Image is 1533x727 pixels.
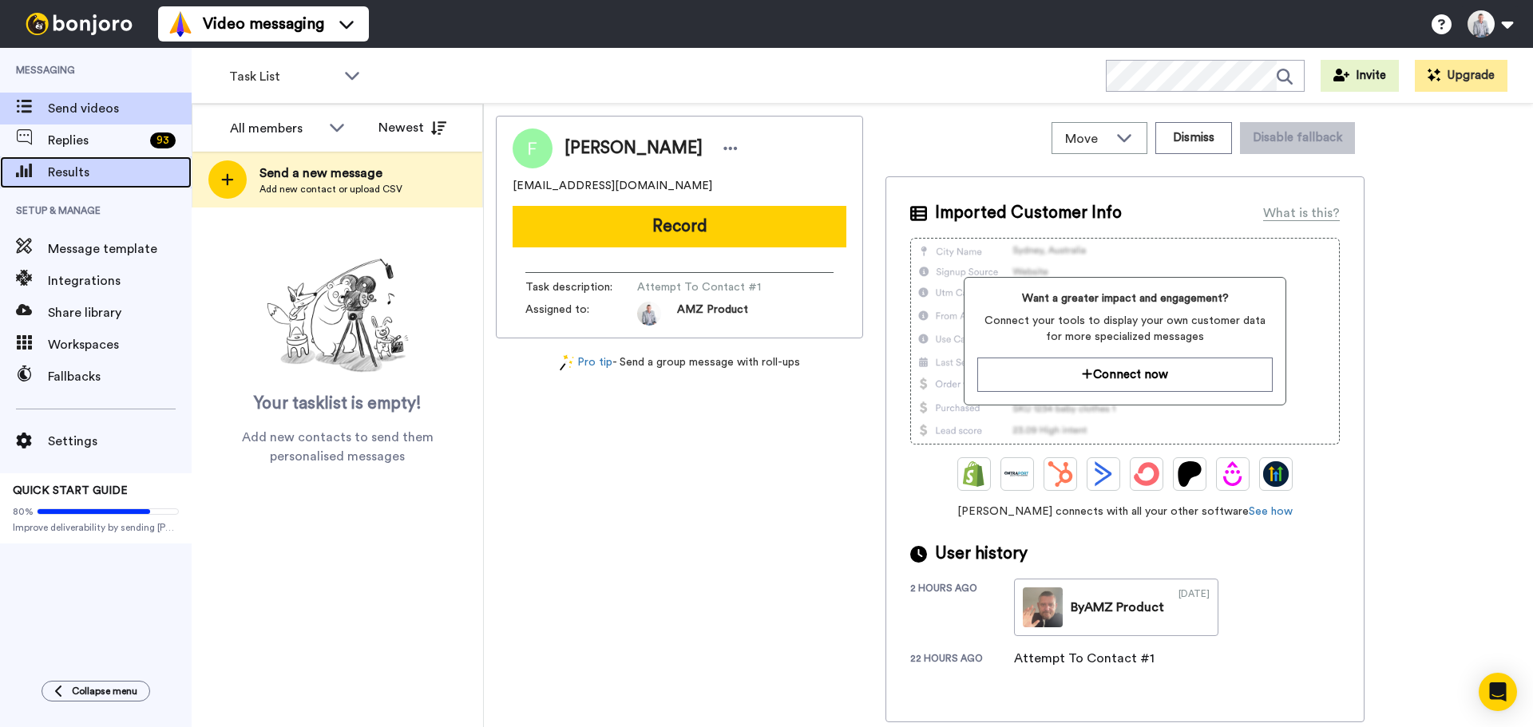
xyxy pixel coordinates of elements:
[677,302,748,326] span: AMZ Product
[48,99,192,118] span: Send videos
[637,279,789,295] span: Attempt To Contact #1
[637,302,661,326] img: 0c7be819-cb90-4fe4-b844-3639e4b630b0-1684457197.jpg
[910,504,1340,520] span: [PERSON_NAME] connects with all your other software
[1263,203,1340,223] div: What is this?
[1014,649,1155,668] div: Attempt To Contact #1
[1071,598,1164,617] div: By AMZ Product
[1023,587,1063,627] img: 547e6e76-e918-4d04-8255-bed51f613dc6-thumb.jpg
[230,119,321,138] div: All members
[513,128,553,168] img: Image of Frances
[72,685,137,697] span: Collapse menu
[560,354,612,371] a: Pro tip
[961,461,987,487] img: Shopify
[564,136,703,160] span: [PERSON_NAME]
[203,13,324,35] span: Video messaging
[42,681,150,701] button: Collapse menu
[977,290,1272,306] span: Want a greater impact and engagement?
[1014,579,1218,636] a: ByAMZ Product[DATE]
[19,13,139,35] img: bj-logo-header-white.svg
[525,279,637,295] span: Task description :
[1091,461,1116,487] img: ActiveCampaign
[48,163,192,182] span: Results
[13,505,34,518] span: 80%
[48,303,192,322] span: Share library
[977,358,1272,392] button: Connect now
[216,428,459,466] span: Add new contacts to send them personalised messages
[13,521,179,534] span: Improve deliverability by sending [PERSON_NAME]’s from your own email
[1249,506,1293,517] a: See how
[48,367,192,386] span: Fallbacks
[1177,461,1202,487] img: Patreon
[1220,461,1246,487] img: Drip
[513,178,712,194] span: [EMAIL_ADDRESS][DOMAIN_NAME]
[1134,461,1159,487] img: ConvertKit
[1178,587,1210,627] div: [DATE]
[1065,129,1108,148] span: Move
[1048,461,1073,487] img: Hubspot
[366,112,458,144] button: Newest
[977,313,1272,345] span: Connect your tools to display your own customer data for more specialized messages
[525,302,637,326] span: Assigned to:
[13,485,128,496] span: QUICK START GUIDE
[48,432,192,451] span: Settings
[1321,60,1399,92] button: Invite
[259,183,402,196] span: Add new contact or upload CSV
[1004,461,1030,487] img: Ontraport
[48,271,192,290] span: Integrations
[48,131,144,150] span: Replies
[48,335,192,354] span: Workspaces
[910,582,1014,636] div: 2 hours ago
[48,239,192,259] span: Message template
[1240,122,1355,154] button: Disable fallback
[513,206,846,247] button: Record
[935,542,1028,566] span: User history
[259,164,402,183] span: Send a new message
[229,67,336,86] span: Task List
[496,354,863,371] div: - Send a group message with roll-ups
[560,354,574,371] img: magic-wand.svg
[150,132,176,148] div: 93
[1415,60,1507,92] button: Upgrade
[1479,673,1517,711] div: Open Intercom Messenger
[254,392,422,416] span: Your tasklist is empty!
[258,252,418,380] img: ready-set-action.png
[935,201,1122,225] span: Imported Customer Info
[1155,122,1232,154] button: Dismiss
[168,11,193,37] img: vm-color.svg
[1263,461,1289,487] img: GoHighLevel
[910,652,1014,668] div: 22 hours ago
